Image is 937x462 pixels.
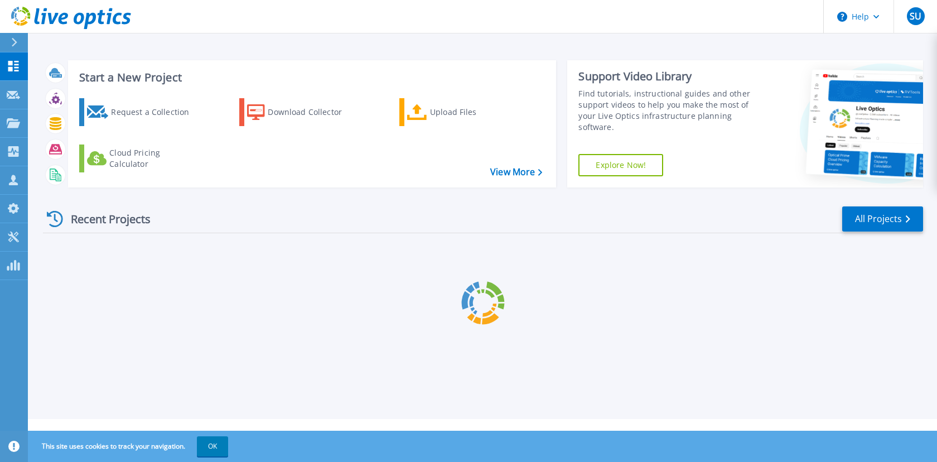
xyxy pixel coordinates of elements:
[79,145,204,172] a: Cloud Pricing Calculator
[430,101,519,123] div: Upload Files
[239,98,364,126] a: Download Collector
[79,71,542,84] h3: Start a New Project
[578,154,663,176] a: Explore Now!
[578,88,758,133] div: Find tutorials, instructional guides and other support videos to help you make the most of your L...
[79,98,204,126] a: Request a Collection
[910,12,921,21] span: SU
[842,206,923,232] a: All Projects
[197,436,228,456] button: OK
[578,69,758,84] div: Support Video Library
[43,205,166,233] div: Recent Projects
[31,436,228,456] span: This site uses cookies to track your navigation.
[111,101,200,123] div: Request a Collection
[109,147,199,170] div: Cloud Pricing Calculator
[490,167,542,177] a: View More
[268,101,357,123] div: Download Collector
[399,98,524,126] a: Upload Files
